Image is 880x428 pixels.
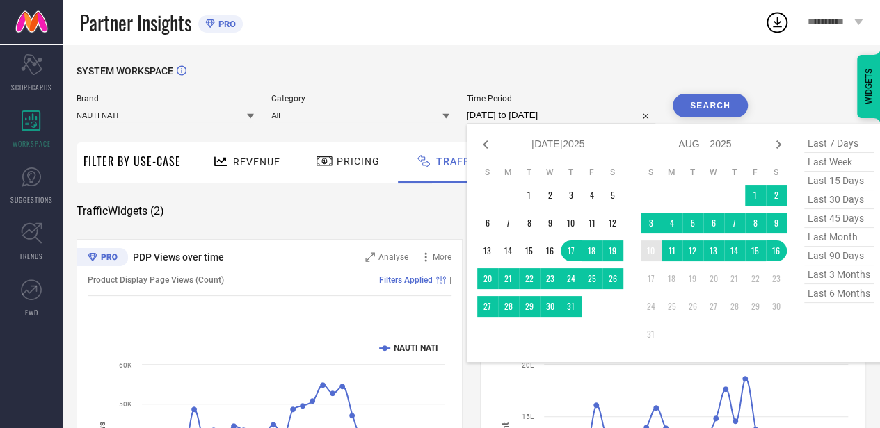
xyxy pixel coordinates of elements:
span: last 7 days [804,134,874,153]
td: Sat Jul 05 2025 [602,185,623,206]
td: Sun Jul 27 2025 [477,296,498,317]
td: Sun Jul 20 2025 [477,268,498,289]
td: Wed Jul 16 2025 [540,240,561,261]
td: Sun Jul 06 2025 [477,213,498,233]
span: Brand [77,94,254,104]
td: Wed Jul 09 2025 [540,213,561,233]
td: Sun Aug 31 2025 [641,324,662,345]
td: Sun Aug 10 2025 [641,240,662,261]
td: Thu Jul 10 2025 [561,213,582,233]
span: FWD [25,307,38,318]
td: Tue Jul 15 2025 [519,240,540,261]
td: Sat Aug 16 2025 [766,240,787,261]
td: Mon Aug 04 2025 [662,213,682,233]
td: Thu Jul 24 2025 [561,268,582,289]
td: Fri Jul 18 2025 [582,240,602,261]
td: Thu Jul 03 2025 [561,185,582,206]
span: last 30 days [804,190,874,209]
span: Pricing [337,156,380,167]
td: Sat Aug 30 2025 [766,296,787,317]
td: Thu Jul 31 2025 [561,296,582,317]
span: PRO [215,19,236,29]
span: Revenue [233,156,280,167]
td: Wed Aug 06 2025 [703,213,724,233]
td: Thu Aug 07 2025 [724,213,745,233]
span: last 15 days [804,172,874,190]
span: SCORECARDS [11,82,52,92]
td: Thu Jul 17 2025 [561,240,582,261]
td: Mon Jul 07 2025 [498,213,519,233]
td: Mon Aug 18 2025 [662,268,682,289]
td: Sat Aug 09 2025 [766,213,787,233]
th: Saturday [766,167,787,178]
text: NAUTI NATI [394,343,438,353]
td: Thu Aug 28 2025 [724,296,745,317]
th: Sunday [641,167,662,178]
span: WORKSPACE [13,138,51,149]
th: Tuesday [682,167,703,178]
td: Fri Aug 22 2025 [745,268,766,289]
button: Search [673,94,748,117]
span: last 90 days [804,247,874,265]
span: Filter By Use-Case [83,153,181,170]
td: Tue Aug 26 2025 [682,296,703,317]
td: Sun Aug 17 2025 [641,268,662,289]
td: Tue Jul 22 2025 [519,268,540,289]
th: Wednesday [540,167,561,178]
td: Mon Aug 25 2025 [662,296,682,317]
td: Sat Jul 12 2025 [602,213,623,233]
td: Mon Aug 11 2025 [662,240,682,261]
th: Thursday [561,167,582,178]
span: | [449,275,451,285]
td: Wed Aug 27 2025 [703,296,724,317]
td: Fri Jul 11 2025 [582,213,602,233]
td: Mon Jul 21 2025 [498,268,519,289]
td: Fri Aug 08 2025 [745,213,766,233]
span: last 3 months [804,265,874,284]
td: Mon Jul 14 2025 [498,240,519,261]
th: Saturday [602,167,623,178]
span: last week [804,153,874,172]
text: 50K [119,400,132,408]
td: Wed Aug 20 2025 [703,268,724,289]
th: Friday [745,167,766,178]
th: Monday [662,167,682,178]
td: Tue Jul 08 2025 [519,213,540,233]
th: Tuesday [519,167,540,178]
span: Traffic Widgets ( 2 ) [77,204,164,218]
span: last month [804,228,874,247]
td: Tue Jul 01 2025 [519,185,540,206]
td: Fri Aug 15 2025 [745,240,766,261]
td: Sun Jul 13 2025 [477,240,498,261]
td: Sat Jul 19 2025 [602,240,623,261]
td: Tue Jul 29 2025 [519,296,540,317]
td: Tue Aug 05 2025 [682,213,703,233]
span: Partner Insights [80,8,191,37]
div: Open download list [765,10,790,35]
span: Category [271,94,449,104]
th: Monday [498,167,519,178]
text: 20L [522,361,534,369]
span: More [433,252,451,262]
text: 15L [522,413,534,420]
input: Select time period [467,107,655,124]
span: Time Period [467,94,655,104]
td: Sat Aug 02 2025 [766,185,787,206]
td: Mon Jul 28 2025 [498,296,519,317]
td: Wed Jul 23 2025 [540,268,561,289]
td: Thu Aug 21 2025 [724,268,745,289]
td: Wed Aug 13 2025 [703,240,724,261]
span: last 45 days [804,209,874,228]
th: Thursday [724,167,745,178]
td: Sat Aug 23 2025 [766,268,787,289]
span: TRENDS [19,251,43,261]
td: Sun Aug 24 2025 [641,296,662,317]
td: Thu Aug 14 2025 [724,240,745,261]
span: Traffic [436,156,480,167]
text: 60K [119,361,132,369]
td: Wed Jul 02 2025 [540,185,561,206]
td: Sat Jul 26 2025 [602,268,623,289]
th: Friday [582,167,602,178]
span: SUGGESTIONS [10,195,53,205]
td: Fri Aug 29 2025 [745,296,766,317]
